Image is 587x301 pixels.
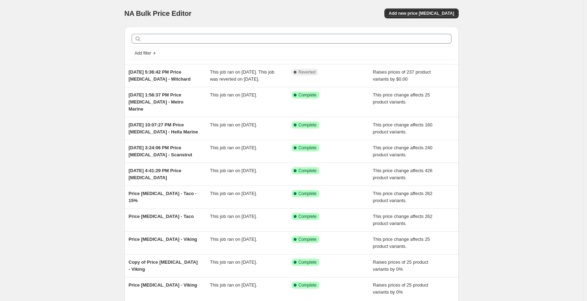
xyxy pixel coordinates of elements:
[129,259,198,272] span: Copy of Price [MEDICAL_DATA] - Viking
[125,10,192,17] span: NA Bulk Price Editor
[389,11,454,16] span: Add new price [MEDICAL_DATA]
[299,92,317,98] span: Complete
[373,214,433,226] span: This price change affects 262 product variants.
[299,69,316,75] span: Reverted
[210,259,257,265] span: This job ran on [DATE].
[299,191,317,196] span: Complete
[299,282,317,288] span: Complete
[129,69,191,82] span: [DATE] 5:36:42 PM Price [MEDICAL_DATA] - Witchard
[373,69,431,82] span: Raises prices of 237 product variants by $0.00
[373,191,433,203] span: This price change affects 262 product variants.
[129,168,181,180] span: [DATE] 4:41:29 PM Price [MEDICAL_DATA]
[373,145,433,157] span: This price change affects 240 product variants.
[210,145,257,150] span: This job ran on [DATE].
[129,122,198,134] span: [DATE] 10:07:27 PM Price [MEDICAL_DATA] - Hella Marine
[210,92,257,98] span: This job ran on [DATE].
[373,282,428,295] span: Raises prices of 25 product variants by 0%
[135,50,151,56] span: Add filter
[299,122,317,128] span: Complete
[299,168,317,174] span: Complete
[210,191,257,196] span: This job ran on [DATE].
[210,237,257,242] span: This job ran on [DATE].
[373,168,433,180] span: This price change affects 426 product variants.
[210,282,257,288] span: This job ran on [DATE].
[299,259,317,265] span: Complete
[384,8,458,18] button: Add new price [MEDICAL_DATA]
[373,92,430,105] span: This price change affects 25 product variants.
[299,237,317,242] span: Complete
[129,145,192,157] span: [DATE] 3:24:06 PM Price [MEDICAL_DATA] - Scanstrut
[373,259,428,272] span: Raises prices of 25 product variants by 0%
[129,214,194,219] span: Price [MEDICAL_DATA] - Taco
[210,168,257,173] span: This job ran on [DATE].
[129,191,197,203] span: Price [MEDICAL_DATA] - Taco - 15%
[299,145,317,151] span: Complete
[373,122,433,134] span: This price change affects 160 product variants.
[210,122,257,127] span: This job ran on [DATE].
[132,49,160,57] button: Add filter
[129,92,184,112] span: [DATE] 1:56:37 PM Price [MEDICAL_DATA] - Metro Marine
[129,237,197,242] span: Price [MEDICAL_DATA] - Viking
[129,282,197,288] span: Price [MEDICAL_DATA] - Viking
[373,237,430,249] span: This price change affects 25 product variants.
[210,69,274,82] span: This job ran on [DATE]. This job was reverted on [DATE].
[210,214,257,219] span: This job ran on [DATE].
[299,214,317,219] span: Complete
